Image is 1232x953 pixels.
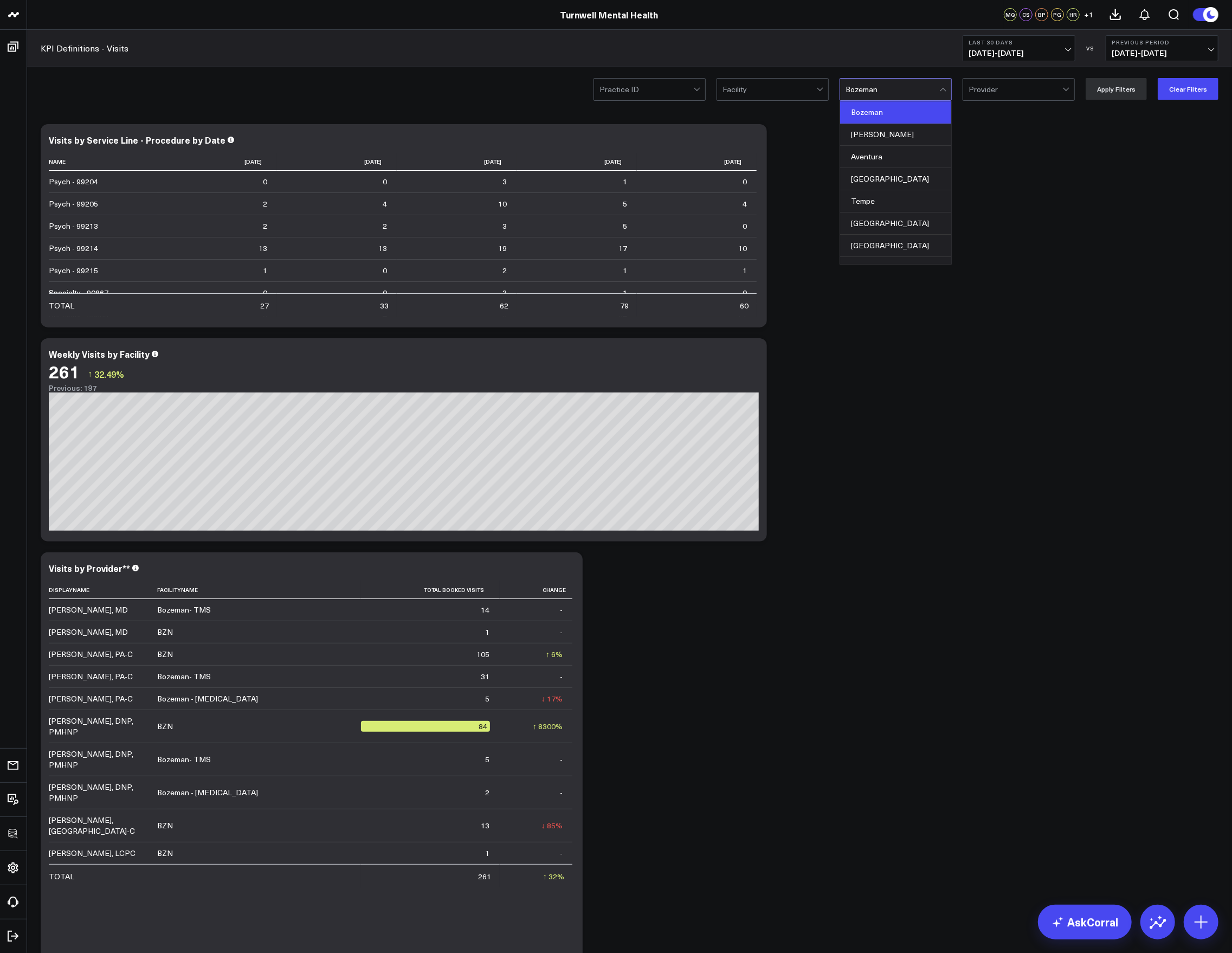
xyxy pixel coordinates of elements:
[49,848,136,859] div: [PERSON_NAME], LCPC
[1038,905,1132,939] a: AskCorral
[546,649,563,660] div: ↑ 6%
[560,9,659,21] a: Turnwell Mental Health
[383,265,387,276] div: 0
[503,265,507,276] div: 2
[840,101,951,124] div: Bozeman
[157,671,211,682] div: Bozeman- TMS
[49,384,759,392] div: Previous: 197
[49,671,133,682] div: [PERSON_NAME], PA-C
[969,39,1069,46] b: Last 30 Days
[477,649,490,660] div: 105
[157,627,173,638] div: BZN
[1112,39,1212,46] b: Previous Period
[383,198,387,209] div: 4
[500,581,572,599] th: Change
[618,243,627,254] div: 17
[49,782,147,803] div: [PERSON_NAME], DNP, PMHNP
[88,367,92,381] span: ↑
[49,362,80,381] div: 261
[743,287,747,298] div: 0
[383,221,387,231] div: 2
[541,820,563,831] div: ↓ 85%
[49,581,157,599] th: Displayname
[481,604,490,615] div: 14
[49,153,157,171] th: Name
[533,721,563,732] div: ↑ 8300%
[481,671,490,682] div: 31
[260,300,269,311] div: 27
[840,146,951,168] div: Aventura
[623,265,627,276] div: 1
[743,265,747,276] div: 1
[623,221,627,231] div: 5
[517,153,637,171] th: [DATE]
[49,649,133,660] div: [PERSON_NAME], PA-C
[397,153,517,171] th: [DATE]
[157,693,258,704] div: Bozeman - [MEDICAL_DATA]
[1020,8,1033,21] div: CS
[361,721,490,732] div: 84
[486,627,490,638] div: 1
[157,787,258,798] div: Bozeman - [MEDICAL_DATA]
[486,848,490,859] div: 1
[49,215,157,237] td: Psych - 99213
[1051,8,1064,21] div: PG
[49,281,157,304] td: Specialty - 90867
[49,237,157,259] td: Psych - 99214
[623,198,627,209] div: 5
[486,754,490,765] div: 5
[743,221,747,231] div: 0
[560,787,563,798] div: -
[263,221,267,231] div: 2
[49,716,147,737] div: [PERSON_NAME], DNP, PMHNP
[49,815,147,836] div: [PERSON_NAME], [GEOGRAPHIC_DATA]-C
[157,604,211,615] div: Bozeman- TMS
[500,300,509,311] div: 62
[49,348,150,360] div: Weekly Visits by Facility
[49,300,74,311] div: TOTAL
[94,368,124,380] span: 32.49%
[361,581,500,599] th: Total Booked Visits
[840,235,951,257] div: [GEOGRAPHIC_DATA]
[543,871,564,882] div: ↑ 32%
[840,168,951,190] div: [GEOGRAPHIC_DATA]
[969,49,1069,57] span: [DATE] - [DATE]
[840,124,951,146] div: [PERSON_NAME]
[49,871,74,882] div: TOTAL
[479,871,492,882] div: 261
[157,754,211,765] div: Bozeman- TMS
[623,287,627,298] div: 1
[49,134,225,146] div: Visits by Service Line - Procedure by Date
[1067,8,1080,21] div: HR
[263,287,267,298] div: 0
[620,300,629,311] div: 79
[740,300,749,311] div: 60
[263,198,267,209] div: 2
[840,257,951,279] div: [PERSON_NAME]
[560,848,563,859] div: -
[157,153,277,171] th: [DATE]
[263,265,267,276] div: 1
[840,213,951,235] div: [GEOGRAPHIC_DATA]
[49,627,128,638] div: [PERSON_NAME], MD
[486,693,490,704] div: 5
[1085,11,1094,18] span: + 1
[41,42,128,54] a: KPI Definitions - Visits
[49,693,133,704] div: [PERSON_NAME], PA-C
[157,721,173,732] div: BZN
[49,749,147,770] div: [PERSON_NAME], DNP, PMHNP
[499,198,507,209] div: 10
[560,754,563,765] div: -
[560,604,563,615] div: -
[499,243,507,254] div: 19
[259,243,267,254] div: 13
[738,243,747,254] div: 10
[383,287,387,298] div: 0
[743,198,747,209] div: 4
[503,176,507,187] div: 3
[481,820,490,831] div: 13
[157,581,361,599] th: Facilityname
[49,604,128,615] div: [PERSON_NAME], MD
[623,176,627,187] div: 1
[503,221,507,231] div: 3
